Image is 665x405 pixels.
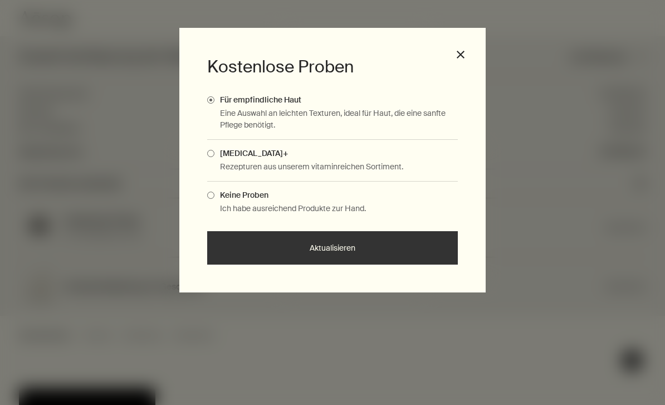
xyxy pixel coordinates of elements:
p: Rezepturen aus unserem vitaminreichen Sortiment. [220,161,458,173]
span: Für empfindliche Haut [214,95,301,105]
p: Eine Auswahl an leichten Texturen, ideal für Haut, die eine sanfte Pflege benötigt. [220,108,458,131]
button: Aktualisieren [207,231,458,265]
span: [MEDICAL_DATA]+ [214,148,288,158]
span: Keine Proben [214,190,268,200]
button: close [456,50,466,60]
h3: Kostenlose Proben [207,56,458,78]
p: Ich habe ausreichend Produkte zur Hand. [220,203,458,214]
